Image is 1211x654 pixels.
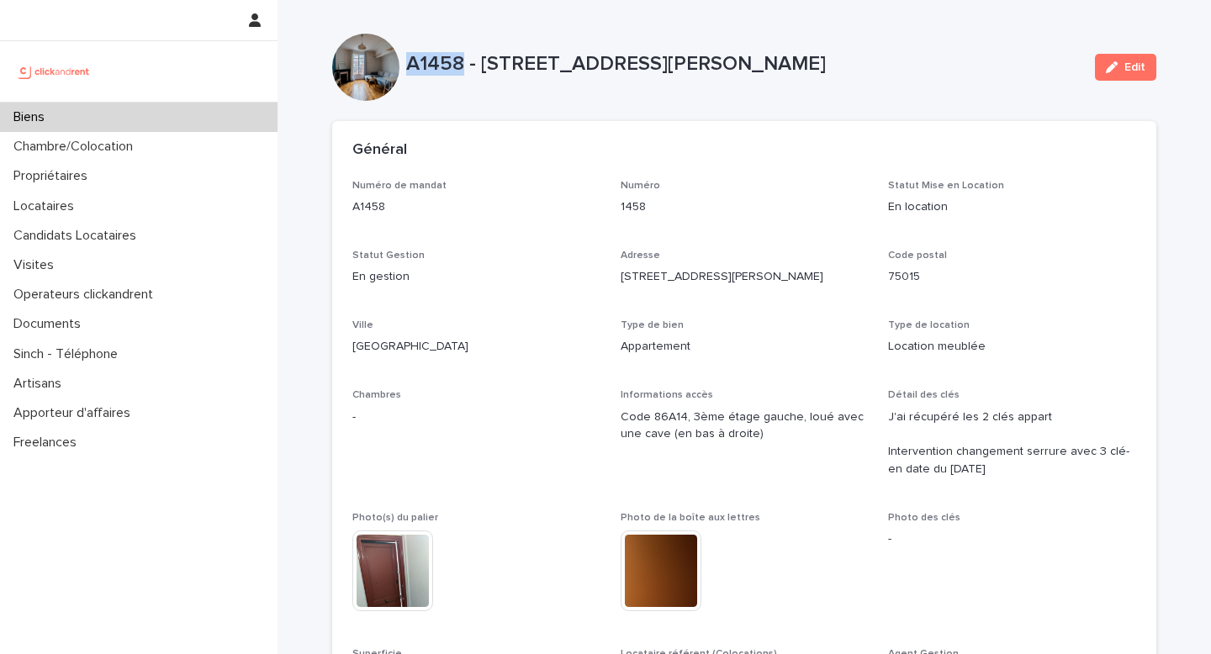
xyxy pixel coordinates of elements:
p: A1458 [352,198,600,216]
p: Visites [7,257,67,273]
p: En gestion [352,268,600,286]
span: Informations accès [621,390,713,400]
button: Edit [1095,54,1156,81]
p: - [352,409,600,426]
p: Operateurs clickandrent [7,287,167,303]
span: Numéro [621,181,660,191]
p: Chambre/Colocation [7,139,146,155]
p: 1458 [621,198,869,216]
p: En location [888,198,1136,216]
span: Ville [352,320,373,330]
h2: Général [352,141,407,160]
p: Artisans [7,376,75,392]
span: Photo de la boîte aux lettres [621,513,760,523]
span: Statut Mise en Location [888,181,1004,191]
span: Chambres [352,390,401,400]
p: Sinch - Téléphone [7,346,131,362]
p: Propriétaires [7,168,101,184]
p: Code 86A14, 3ème étage gauche, loué avec une cave (en bas à droite) [621,409,869,444]
span: Détail des clés [888,390,960,400]
p: 75015 [888,268,1136,286]
p: Appartement [621,338,869,356]
span: Type de location [888,320,970,330]
span: Photo(s) du palier [352,513,438,523]
span: Numéro de mandat [352,181,447,191]
p: - [888,530,1136,548]
p: Biens [7,109,58,125]
span: Code postal [888,251,947,261]
p: A1458 - [STREET_ADDRESS][PERSON_NAME] [406,52,1081,76]
p: Apporteur d'affaires [7,405,144,421]
p: Documents [7,316,94,332]
span: Statut Gestion [352,251,425,261]
p: [STREET_ADDRESS][PERSON_NAME] [621,268,869,286]
img: UCB0brd3T0yccxBKYDjQ [13,55,95,88]
span: Adresse [621,251,660,261]
span: Photo des clés [888,513,960,523]
p: Candidats Locataires [7,228,150,244]
p: Freelances [7,435,90,451]
p: Location meublée [888,338,1136,356]
span: Edit [1124,61,1145,73]
span: Type de bien [621,320,684,330]
p: J'ai récupéré les 2 clés appart Intervention changement serrure avec 3 clé- en date du [DATE] [888,409,1136,478]
p: Locataires [7,198,87,214]
p: [GEOGRAPHIC_DATA] [352,338,600,356]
